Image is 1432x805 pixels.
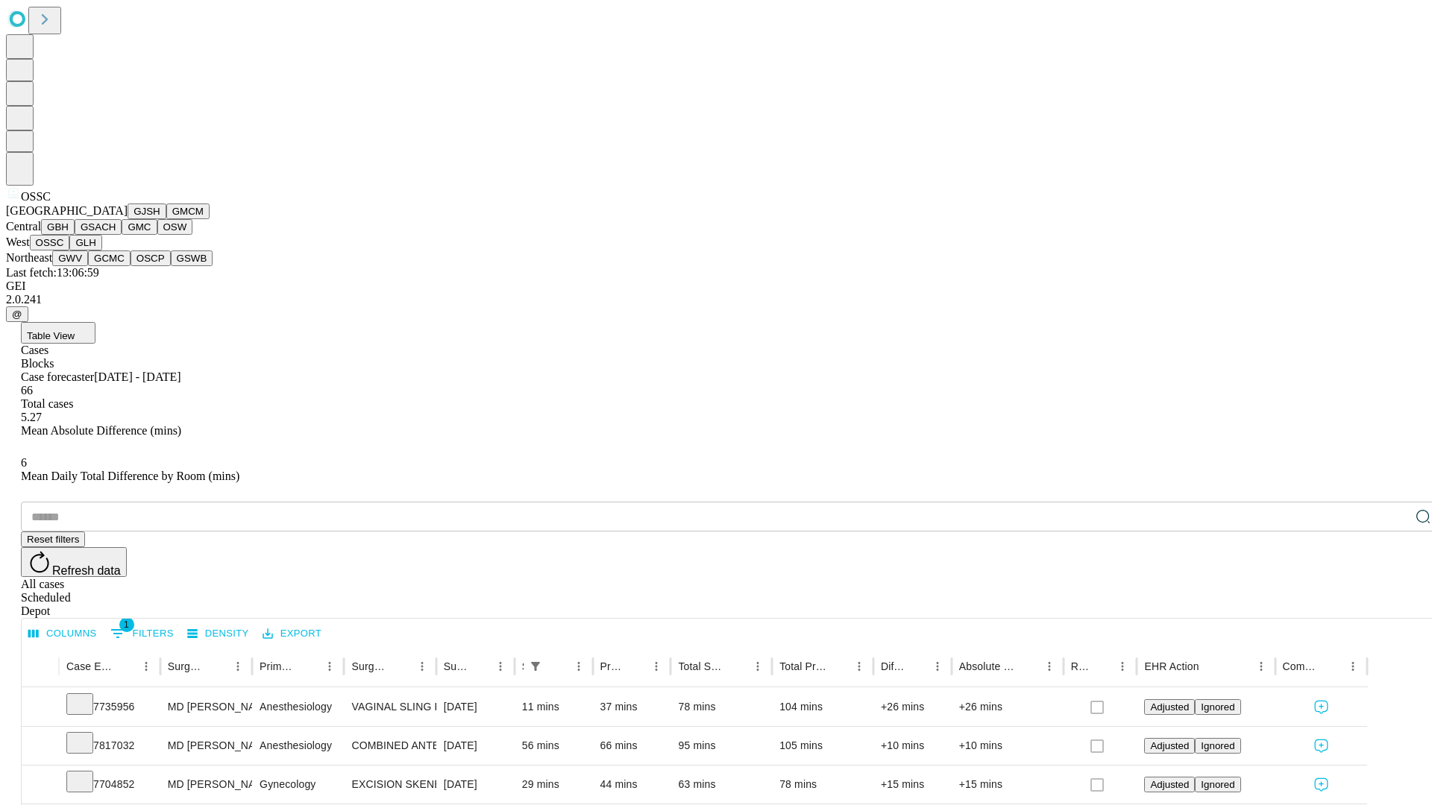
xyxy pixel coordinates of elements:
[29,733,51,760] button: Expand
[1144,660,1199,672] div: EHR Action
[94,370,180,383] span: [DATE] - [DATE]
[726,656,747,677] button: Sort
[881,727,944,765] div: +10 mins
[1201,740,1234,751] span: Ignored
[6,220,41,233] span: Central
[600,660,624,672] div: Predicted In Room Duration
[678,727,764,765] div: 95 mins
[66,660,113,672] div: Case Epic Id
[600,727,664,765] div: 66 mins
[21,531,85,547] button: Reset filters
[168,660,205,672] div: Surgeon Name
[66,688,153,726] div: 7735956
[351,727,428,765] div: COMBINED ANTEROPOSTERIOR [MEDICAL_DATA], CYSTO
[21,411,42,423] span: 5.27
[600,688,664,726] div: 37 mins
[6,251,52,264] span: Northeast
[646,656,667,677] button: Menu
[522,688,585,726] div: 11 mins
[959,727,1056,765] div: +10 mins
[391,656,412,677] button: Sort
[29,772,51,798] button: Expand
[227,656,248,677] button: Menu
[1112,656,1133,677] button: Menu
[1071,660,1090,672] div: Resolved in EHR
[21,384,33,397] span: 66
[525,656,546,677] button: Show filters
[1195,738,1240,754] button: Ignored
[1195,699,1240,715] button: Ignored
[21,190,51,203] span: OSSC
[259,622,325,645] button: Export
[260,727,336,765] div: Anesthesiology
[1144,699,1195,715] button: Adjusted
[168,765,245,804] div: MD [PERSON_NAME]
[444,660,468,672] div: Surgery Date
[21,397,73,410] span: Total cases
[959,765,1056,804] div: +15 mins
[1342,656,1363,677] button: Menu
[168,727,245,765] div: MD [PERSON_NAME]
[881,660,905,672] div: Difference
[66,727,153,765] div: 7817032
[115,656,136,677] button: Sort
[75,219,122,235] button: GSACH
[1144,738,1195,754] button: Adjusted
[29,695,51,721] button: Expand
[27,330,75,341] span: Table View
[469,656,490,677] button: Sort
[881,765,944,804] div: +15 mins
[6,293,1426,306] div: 2.0.241
[1150,701,1189,713] span: Adjusted
[625,656,646,677] button: Sort
[444,688,507,726] div: [DATE]
[351,765,428,804] div: EXCISION SKENE GLAND
[1201,701,1234,713] span: Ignored
[959,688,1056,726] div: +26 mins
[1201,656,1222,677] button: Sort
[547,656,568,677] button: Sort
[157,219,193,235] button: OSW
[260,765,336,804] div: Gynecology
[21,322,95,344] button: Table View
[1283,660,1320,672] div: Comments
[260,688,336,726] div: Anesthesiology
[1091,656,1112,677] button: Sort
[122,219,157,235] button: GMC
[525,656,546,677] div: 1 active filter
[1322,656,1342,677] button: Sort
[522,727,585,765] div: 56 mins
[41,219,75,235] button: GBH
[21,370,94,383] span: Case forecaster
[12,309,22,320] span: @
[490,656,511,677] button: Menu
[444,765,507,804] div: [DATE]
[171,250,213,266] button: GSWB
[568,656,589,677] button: Menu
[128,203,166,219] button: GJSH
[600,765,664,804] div: 44 mins
[30,235,70,250] button: OSSC
[88,250,131,266] button: GCMC
[298,656,319,677] button: Sort
[21,424,181,437] span: Mean Absolute Difference (mins)
[166,203,210,219] button: GMCM
[522,660,524,672] div: Scheduled In Room Duration
[69,235,101,250] button: GLH
[52,250,88,266] button: GWV
[131,250,171,266] button: OSCP
[119,617,134,632] span: 1
[107,622,178,645] button: Show filters
[6,204,128,217] span: [GEOGRAPHIC_DATA]
[351,660,389,672] div: Surgery Name
[444,727,507,765] div: [DATE]
[351,688,428,726] div: VAGINAL SLING PROCEDURE FOR [MEDICAL_DATA]
[849,656,870,677] button: Menu
[6,236,30,248] span: West
[6,306,28,322] button: @
[412,656,433,677] button: Menu
[522,765,585,804] div: 29 mins
[927,656,948,677] button: Menu
[1251,656,1272,677] button: Menu
[260,660,297,672] div: Primary Service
